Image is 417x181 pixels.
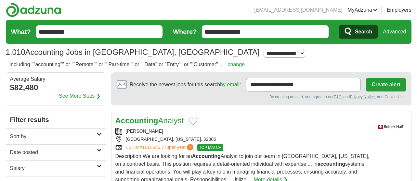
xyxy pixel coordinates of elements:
[339,25,378,39] button: Search
[10,61,245,68] h2: including ""accounting"" or ""Remote"" or ""Part-time"" or ""Data" or "Entry"" or ""Customer" ...
[228,62,245,67] a: change
[115,116,158,125] strong: Accounting
[117,94,406,100] div: By creating an alert, you agree to our and , and Cookie Use.
[6,128,106,144] a: Sort by
[10,133,97,140] h2: Sort by
[115,136,370,143] div: [GEOGRAPHIC_DATA], [US_STATE], 32806
[126,144,195,151] a: ESTIMATED:$46,778per year?
[10,164,97,172] h2: Salary
[6,111,106,128] h2: Filter results
[10,77,102,82] div: Average Salary
[10,149,97,156] h2: Date posted
[355,25,372,38] span: Search
[383,25,406,38] a: Advanced
[333,95,343,99] a: T&Cs
[347,6,377,14] a: MyAdzuna
[130,81,241,89] span: Receive the newest jobs for this search :
[192,153,221,159] strong: Accounting
[11,27,31,37] label: What?
[173,27,197,37] label: Where?
[6,144,106,160] a: Date posted
[187,144,193,151] span: ?
[6,160,106,176] a: Salary
[152,145,169,150] span: $46,778
[6,48,260,56] h1: Accounting Jobs in [GEOGRAPHIC_DATA], [GEOGRAPHIC_DATA]
[189,117,197,125] button: Add to favorite jobs
[59,92,100,100] a: See More Stats ❯
[6,46,25,58] span: 1,010
[220,82,240,87] a: by email
[10,82,102,93] div: $82,480
[318,161,345,167] strong: accounting
[387,6,411,14] a: Employers
[115,116,184,125] a: AccountingAnalyst
[375,115,407,139] img: Robert Half logo
[350,95,375,99] a: Privacy Notice
[197,144,223,151] span: TOP MATCH
[6,3,61,17] img: Adzuna logo
[126,128,163,134] a: [PERSON_NAME]
[366,78,406,91] button: Create alert
[254,6,342,14] li: [EMAIL_ADDRESS][DOMAIN_NAME]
